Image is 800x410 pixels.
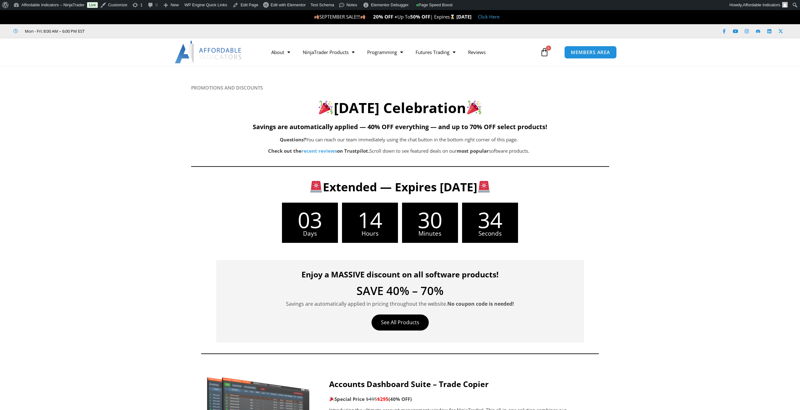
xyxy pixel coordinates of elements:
[462,231,518,237] span: Seconds
[462,45,492,59] a: Reviews
[361,14,365,19] img: 🍂
[389,396,412,402] b: (40% OFF)
[571,50,610,55] span: MEMBERS AREA
[372,314,429,331] a: See All Products
[531,43,558,61] a: 6
[23,27,85,35] span: Mon - Fri: 8:00 AM – 6:00 PM EST
[319,100,333,114] img: 🎉
[191,99,609,117] h2: [DATE] Celebration
[314,14,456,20] span: SEPTEMBER SALE!!! Up To | Expires
[329,396,334,401] img: 🎉
[282,209,338,231] span: 03
[265,45,538,59] nav: Menu
[296,45,361,59] a: NinjaTrader Products
[743,3,780,7] span: Affordable Indicators
[456,14,472,20] strong: [DATE]
[402,209,458,231] span: 30
[366,396,377,402] span: $495
[361,45,409,59] a: Programming
[226,285,575,297] h4: SAVE 40% – 70%
[467,100,481,114] img: 🎉
[224,179,576,194] h3: Extended — Expires [DATE]
[546,46,551,51] span: 6
[191,123,609,131] h5: Savings are automatically applied — 40% OFF everything — and up to 70% OFF select products!
[329,396,365,402] strong: Special Price
[450,14,455,19] img: ⌛
[314,14,319,19] img: 🍂
[342,231,398,237] span: Hours
[310,181,322,193] img: 🚨
[175,41,242,63] img: LogoAI | Affordable Indicators – NinjaTrader
[191,85,609,91] h6: PROMOTIONS AND DISCOUNTS
[447,300,514,307] strong: No coupon code is needed!
[301,148,337,154] a: recent reviews
[329,379,488,389] strong: Accounts Dashboard Suite – Trade Copier
[462,209,518,231] span: 34
[223,135,575,144] p: You can reach our team immediately using the chat button in the bottom right corner of this page.
[410,14,430,20] strong: 50% OFF
[342,209,398,231] span: 14
[226,300,575,308] p: Savings are automatically applied in pricing throughout the website.
[268,148,369,154] strong: Check out the on Trustpilot.
[265,45,296,59] a: About
[226,270,575,279] h4: Enjoy a MASSIVE discount on all software products!
[402,231,458,237] span: Minutes
[282,231,338,237] span: Days
[478,14,499,20] a: Click Here
[93,28,188,34] iframe: Customer reviews powered by Trustpilot
[409,45,462,59] a: Futures Trading
[478,181,490,193] img: 🚨
[223,147,575,156] p: Scroll down to see featured deals on our software products.
[271,3,306,7] span: Edit with Elementor
[373,14,397,20] strong: 20% OFF +
[457,148,489,154] b: most popular
[377,396,389,402] span: $295
[564,46,617,59] a: MEMBERS AREA
[87,2,98,8] a: Live
[280,136,306,143] b: Questions?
